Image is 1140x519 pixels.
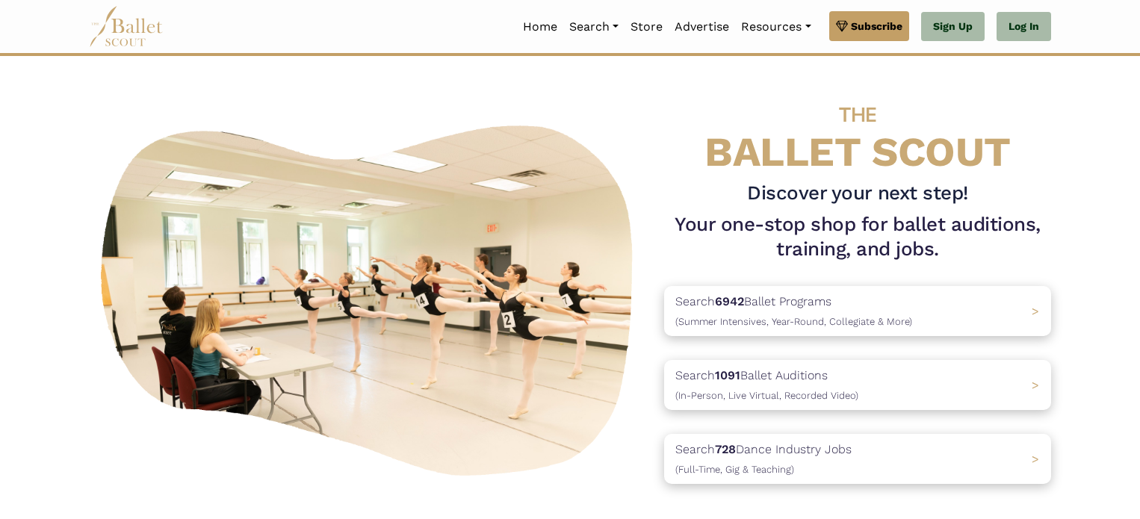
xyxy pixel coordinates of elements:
[664,360,1051,410] a: Search1091Ballet Auditions(In-Person, Live Virtual, Recorded Video) >
[921,12,985,42] a: Sign Up
[675,464,794,475] span: (Full-Time, Gig & Teaching)
[664,286,1051,336] a: Search6942Ballet Programs(Summer Intensives, Year-Round, Collegiate & More)>
[675,292,912,330] p: Search Ballet Programs
[715,368,740,382] b: 1091
[675,440,852,478] p: Search Dance Industry Jobs
[839,102,876,127] span: THE
[829,11,909,41] a: Subscribe
[1032,452,1039,466] span: >
[664,212,1051,263] h1: Your one-stop shop for ballet auditions, training, and jobs.
[997,12,1051,42] a: Log In
[664,181,1051,206] h3: Discover your next step!
[89,109,652,485] img: A group of ballerinas talking to each other in a ballet studio
[851,18,902,34] span: Subscribe
[675,390,858,401] span: (In-Person, Live Virtual, Recorded Video)
[625,11,669,43] a: Store
[664,434,1051,484] a: Search728Dance Industry Jobs(Full-Time, Gig & Teaching) >
[517,11,563,43] a: Home
[735,11,817,43] a: Resources
[1032,304,1039,318] span: >
[669,11,735,43] a: Advertise
[1032,378,1039,392] span: >
[675,366,858,404] p: Search Ballet Auditions
[563,11,625,43] a: Search
[715,442,736,456] b: 728
[675,316,912,327] span: (Summer Intensives, Year-Round, Collegiate & More)
[836,18,848,34] img: gem.svg
[715,294,744,308] b: 6942
[664,86,1051,175] h4: BALLET SCOUT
